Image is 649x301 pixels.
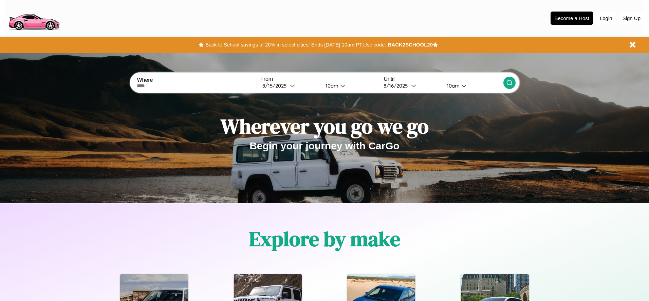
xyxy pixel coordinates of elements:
button: Become a Host [551,12,593,25]
img: logo [5,3,62,32]
div: 8 / 16 / 2025 [384,82,411,89]
b: BACK2SCHOOL20 [388,42,433,48]
div: 10am [322,82,340,89]
label: Where [137,77,256,83]
label: Until [384,76,503,82]
div: 10am [443,82,461,89]
button: 10am [441,82,503,89]
button: 10am [320,82,380,89]
h1: Explore by make [249,225,400,253]
button: Login [596,12,616,24]
button: Sign Up [619,12,644,24]
label: From [260,76,380,82]
button: Back to School savings of 20% in select cities! Ends [DATE] 10am PT.Use code: [204,40,388,50]
div: 8 / 15 / 2025 [262,82,290,89]
button: 8/15/2025 [260,82,320,89]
